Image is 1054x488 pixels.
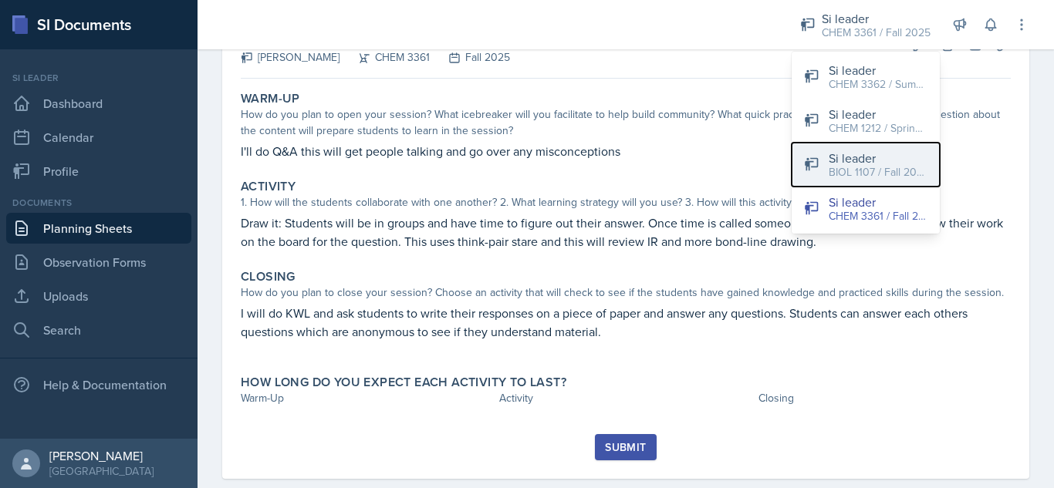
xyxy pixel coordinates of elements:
div: Si leader [829,61,927,79]
button: Si leader BIOL 1107 / Fall 2025 [792,143,940,187]
a: Profile [6,156,191,187]
div: Help & Documentation [6,369,191,400]
div: How do you plan to open your session? What icebreaker will you facilitate to help build community... [241,106,1011,139]
label: Activity [241,179,296,194]
div: CHEM 3361 / Fall 2025 [829,208,927,224]
div: BIOL 1107 / Fall 2025 [829,164,927,180]
div: Si leader [6,71,191,85]
label: Closing [241,269,296,284]
div: [PERSON_NAME] [49,448,154,463]
div: Submit [605,441,646,453]
div: Si leader [829,105,927,123]
div: Closing [758,390,1011,406]
div: [PERSON_NAME] [241,49,340,66]
div: CHEM 3362 / Summer 2025 [829,76,927,93]
button: Submit [595,434,656,460]
p: I'll do Q&A this will get people talking and go over any misconceptions [241,142,1011,160]
div: CHEM 3361 [340,49,430,66]
label: Warm-Up [241,91,300,106]
button: Si leader CHEM 3362 / Summer 2025 [792,55,940,99]
button: Si leader CHEM 1212 / Spring 2025 [792,99,940,143]
label: How long do you expect each activity to last? [241,375,566,390]
div: CHEM 3361 / Fall 2025 [822,25,931,41]
button: Si leader CHEM 3361 / Fall 2025 [792,187,940,231]
a: Observation Forms [6,247,191,278]
div: Documents [6,196,191,210]
a: Dashboard [6,88,191,119]
a: Uploads [6,281,191,311]
p: I will do KWL and ask students to write their responses on a piece of paper and answer any questi... [241,304,1011,341]
div: Si leader [829,193,927,211]
div: Activity [499,390,752,406]
a: Calendar [6,122,191,153]
div: 1. How will the students collaborate with one another? 2. What learning strategy will you use? 3.... [241,194,1011,210]
div: [GEOGRAPHIC_DATA] [49,463,154,479]
p: Draw it: Students will be in groups and have time to figure out their answer. Once time is called... [241,214,1011,251]
div: Si leader [829,149,927,167]
div: CHEM 1212 / Spring 2025 [829,120,927,136]
div: Fall 2025 [430,49,510,66]
div: Warm-Up [241,390,493,406]
a: Search [6,315,191,345]
a: Planning Sheets [6,213,191,244]
div: How do you plan to close your session? Choose an activity that will check to see if the students ... [241,284,1011,301]
div: Si leader [822,9,931,28]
